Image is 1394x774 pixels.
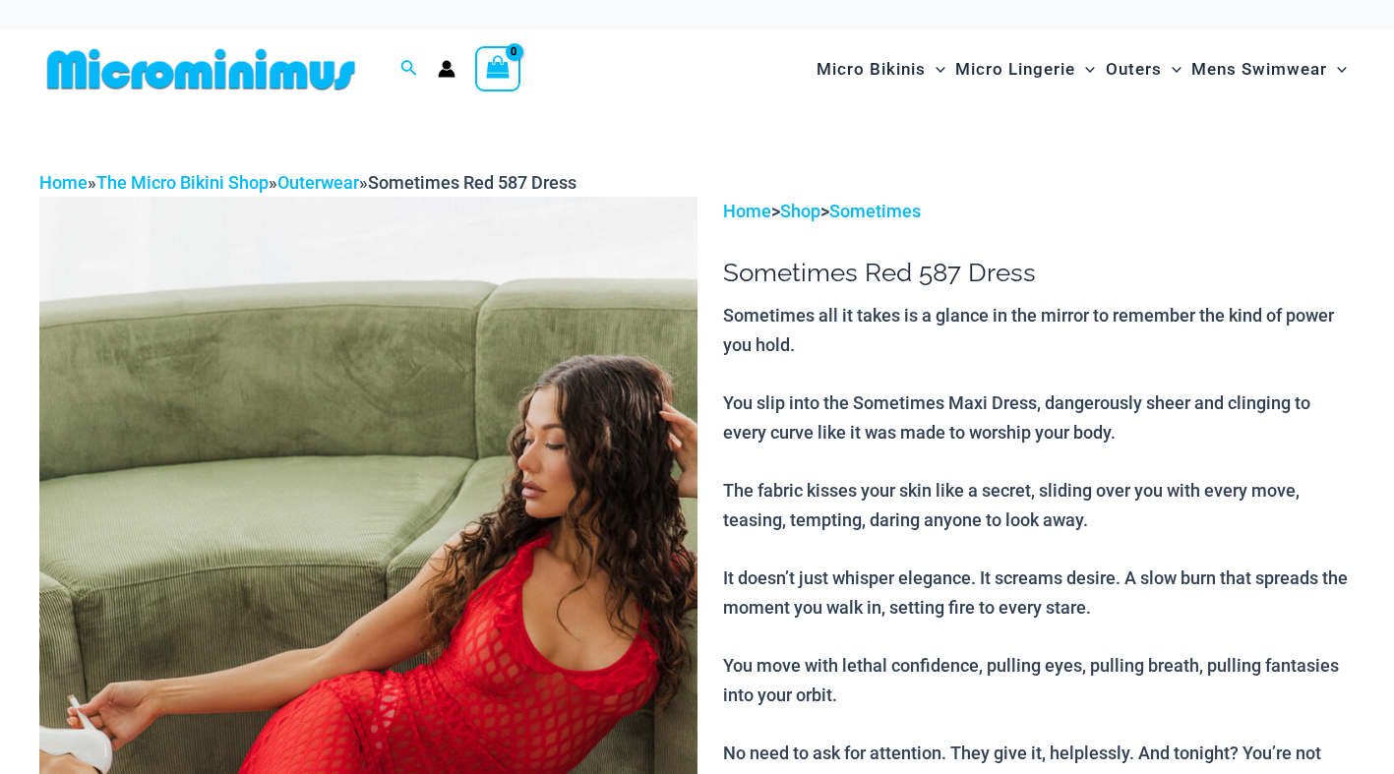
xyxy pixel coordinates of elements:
a: The Micro Bikini Shop [96,172,269,193]
a: Sometimes [829,201,921,221]
a: OutersMenu ToggleMenu Toggle [1101,39,1186,99]
a: Home [39,172,88,193]
h1: Sometimes Red 587 Dress [723,258,1355,288]
span: Menu Toggle [1162,44,1182,94]
span: Micro Lingerie [955,44,1075,94]
span: Menu Toggle [1075,44,1095,94]
span: » » » [39,172,576,193]
a: Micro LingerieMenu ToggleMenu Toggle [950,39,1100,99]
span: Menu Toggle [926,44,945,94]
a: Search icon link [400,57,418,82]
a: Outerwear [277,172,359,193]
a: Mens SwimwearMenu ToggleMenu Toggle [1186,39,1352,99]
a: View Shopping Cart, empty [475,46,520,91]
span: Mens Swimwear [1191,44,1327,94]
span: Menu Toggle [1327,44,1347,94]
a: Shop [780,201,820,221]
a: Account icon link [438,60,455,78]
span: Outers [1106,44,1162,94]
nav: Site Navigation [809,36,1355,102]
img: MM SHOP LOGO FLAT [39,47,363,91]
span: Sometimes Red 587 Dress [368,172,576,193]
a: Micro BikinisMenu ToggleMenu Toggle [812,39,950,99]
span: Micro Bikinis [817,44,926,94]
p: > > [723,197,1355,226]
a: Home [723,201,771,221]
